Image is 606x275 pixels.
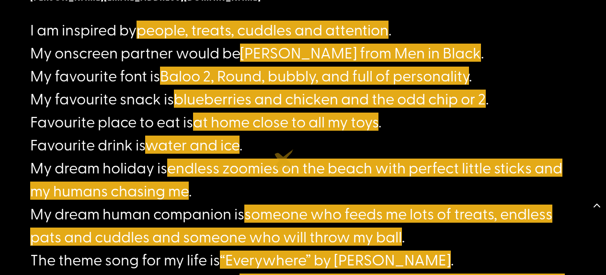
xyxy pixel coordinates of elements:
span: Baloo 2, Round, bubbly, and full of personality [160,65,469,85]
span: water and ice [145,134,240,154]
span: people, treats, cuddles and attention [137,19,389,39]
span: blueberries and chicken and the odd chip or 2 [174,88,486,108]
span: at home close to all my toys [193,111,378,131]
span: [PERSON_NAME] from Men in Black [240,42,481,62]
span: someone who feeds me lots of treats, endless pats and cuddles and someone who will throw my ball [30,203,552,246]
span: “Everywhere” by [PERSON_NAME] [220,249,451,269]
span: endless zoomies on the beach with perfect little sticks and my humans chasing me [30,157,562,200]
